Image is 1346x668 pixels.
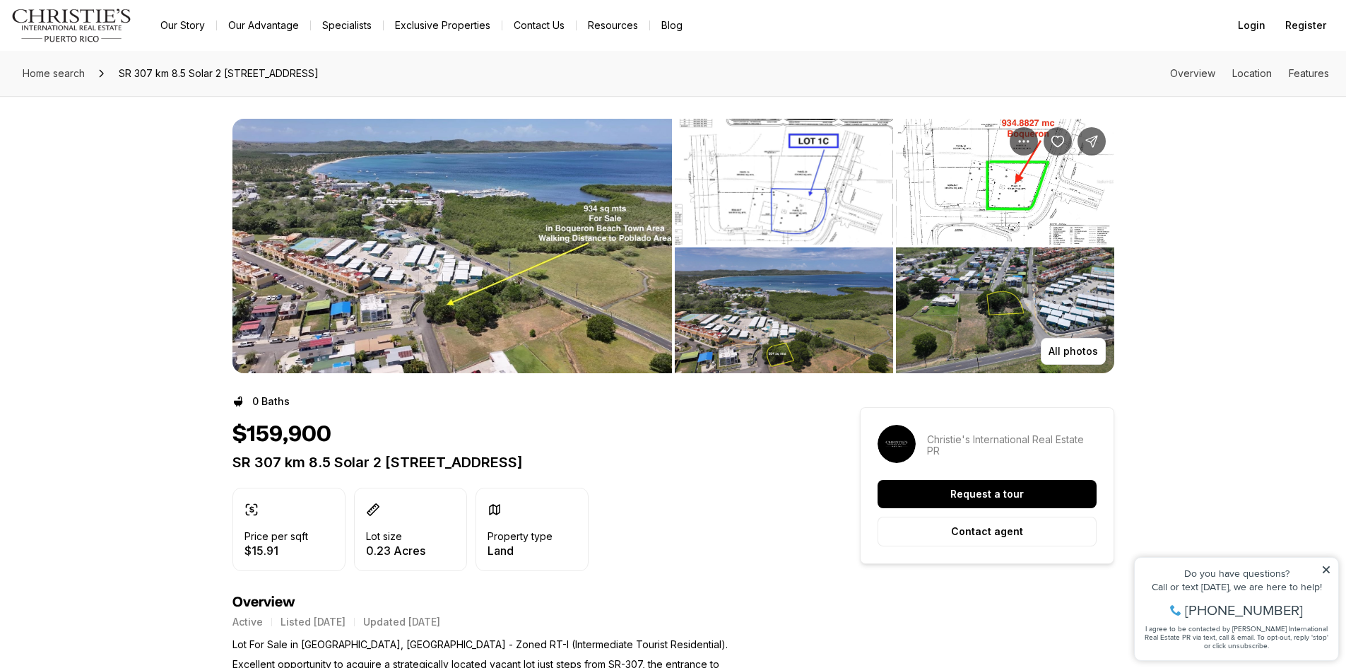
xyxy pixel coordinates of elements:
[1078,127,1106,156] button: Share Property: SR 307 km 8.5 Solar 2 CALLE NUM 1 CABOQUERON ST #Parcel 1-C
[878,480,1097,508] button: Request a tour
[1010,127,1038,156] button: Property options
[244,531,308,542] p: Price per sqft
[502,16,576,35] button: Contact Us
[18,87,201,114] span: I agree to be contacted by [PERSON_NAME] International Real Estate PR via text, call & email. To ...
[1238,20,1265,31] span: Login
[232,616,263,628] p: Active
[675,247,893,373] button: View image gallery
[281,616,346,628] p: Listed [DATE]
[1232,67,1272,79] a: Skip to: Location
[951,526,1023,537] p: Contact agent
[363,616,440,628] p: Updated [DATE]
[577,16,649,35] a: Resources
[1049,346,1098,357] p: All photos
[232,119,672,373] li: 1 of 4
[217,16,310,35] a: Our Advantage
[1041,338,1106,365] button: All photos
[1289,67,1329,79] a: Skip to: Features
[232,119,672,373] button: View image gallery
[675,119,1114,373] li: 2 of 4
[11,8,132,42] img: logo
[1285,20,1326,31] span: Register
[1170,67,1215,79] a: Skip to: Overview
[113,62,324,85] span: SR 307 km 8.5 Solar 2 [STREET_ADDRESS]
[17,62,90,85] a: Home search
[232,421,331,448] h1: $159,900
[311,16,383,35] a: Specialists
[366,531,402,542] p: Lot size
[232,454,809,471] p: SR 307 km 8.5 Solar 2 [STREET_ADDRESS]
[252,396,290,407] p: 0 Baths
[232,119,1114,373] div: Listing Photos
[650,16,694,35] a: Blog
[1229,11,1274,40] button: Login
[950,488,1024,500] p: Request a tour
[366,545,425,556] p: 0.23 Acres
[675,119,893,245] button: View image gallery
[488,545,553,556] p: Land
[244,545,308,556] p: $15.91
[1277,11,1335,40] button: Register
[15,45,204,55] div: Call or text [DATE], we are here to help!
[15,32,204,42] div: Do you have questions?
[896,119,1114,245] button: View image gallery
[878,517,1097,546] button: Contact agent
[1170,68,1329,79] nav: Page section menu
[58,66,176,81] span: [PHONE_NUMBER]
[488,531,553,542] p: Property type
[149,16,216,35] a: Our Story
[927,434,1097,457] p: Christie's International Real Estate PR
[23,67,85,79] span: Home search
[232,594,809,611] h4: Overview
[384,16,502,35] a: Exclusive Properties
[1044,127,1072,156] button: Save Property: SR 307 km 8.5 Solar 2 CALLE NUM 1 CABOQUERON ST #Parcel 1-C
[896,247,1114,373] button: View image gallery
